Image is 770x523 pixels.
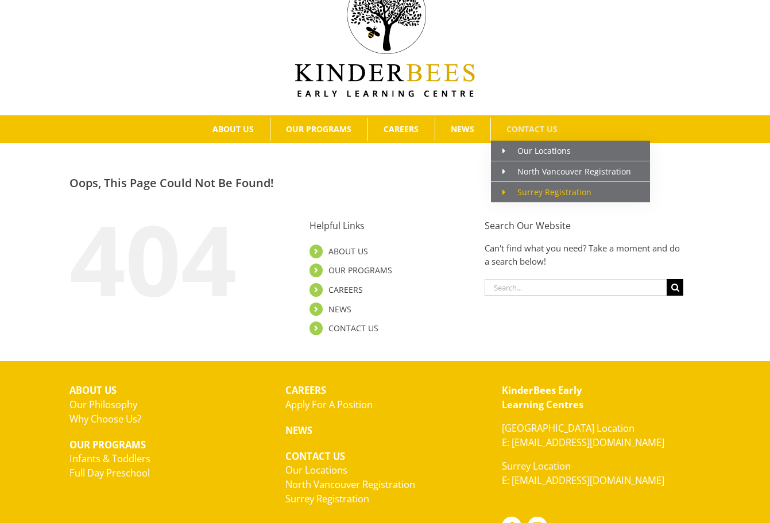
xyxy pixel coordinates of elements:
[328,284,363,295] a: CAREERS
[502,474,664,487] a: E: [EMAIL_ADDRESS][DOMAIN_NAME]
[502,383,583,411] strong: KinderBees Early Learning Centres
[69,210,269,307] div: 404
[491,161,650,182] a: North Vancouver Registration
[506,125,558,133] span: CONTACT US
[491,182,650,203] a: Surrey Registration
[502,145,571,156] span: Our Locations
[485,279,667,296] input: Search...
[309,219,467,233] h3: Helpful Links
[502,187,591,197] span: Surrey Registration
[285,478,415,491] a: North Vancouver Registration
[491,141,650,161] a: Our Locations
[285,383,326,397] strong: CAREERS
[502,421,701,450] p: [GEOGRAPHIC_DATA] Location
[502,459,701,488] p: Surrey Location
[286,125,351,133] span: OUR PROGRAMS
[485,242,684,268] p: Can't find what you need? Take a moment and do a search below!
[667,279,683,296] input: Search
[328,304,351,315] a: NEWS
[435,118,490,141] a: NEWS
[17,115,753,143] nav: Main Menu
[69,438,146,451] strong: OUR PROGRAMS
[451,125,474,133] span: NEWS
[285,398,373,411] a: Apply For A Position
[285,492,369,505] a: Surrey Registration
[212,125,254,133] span: ABOUT US
[384,125,419,133] span: CAREERS
[69,412,141,425] a: Why Choose Us?
[368,118,435,141] a: CAREERS
[328,246,368,257] a: ABOUT US
[285,450,345,463] strong: CONTACT US
[69,398,137,411] a: Our Philosophy
[285,463,347,476] a: Our Locations
[502,436,664,449] a: E: [EMAIL_ADDRESS][DOMAIN_NAME]
[285,424,312,437] strong: NEWS
[328,265,392,276] a: OUR PROGRAMS
[270,118,367,141] a: OUR PROGRAMS
[502,383,583,411] a: KinderBees EarlyLearning Centres
[491,118,574,141] a: CONTACT US
[69,383,117,397] strong: ABOUT US
[328,323,378,334] a: CONTACT US
[69,452,150,465] a: Infants & Toddlers
[69,175,701,192] h2: Oops, This Page Could Not Be Found!
[485,219,684,233] h3: Search Our Website
[197,118,270,141] a: ABOUT US
[502,166,631,177] span: North Vancouver Registration
[69,466,150,479] a: Full Day Preschool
